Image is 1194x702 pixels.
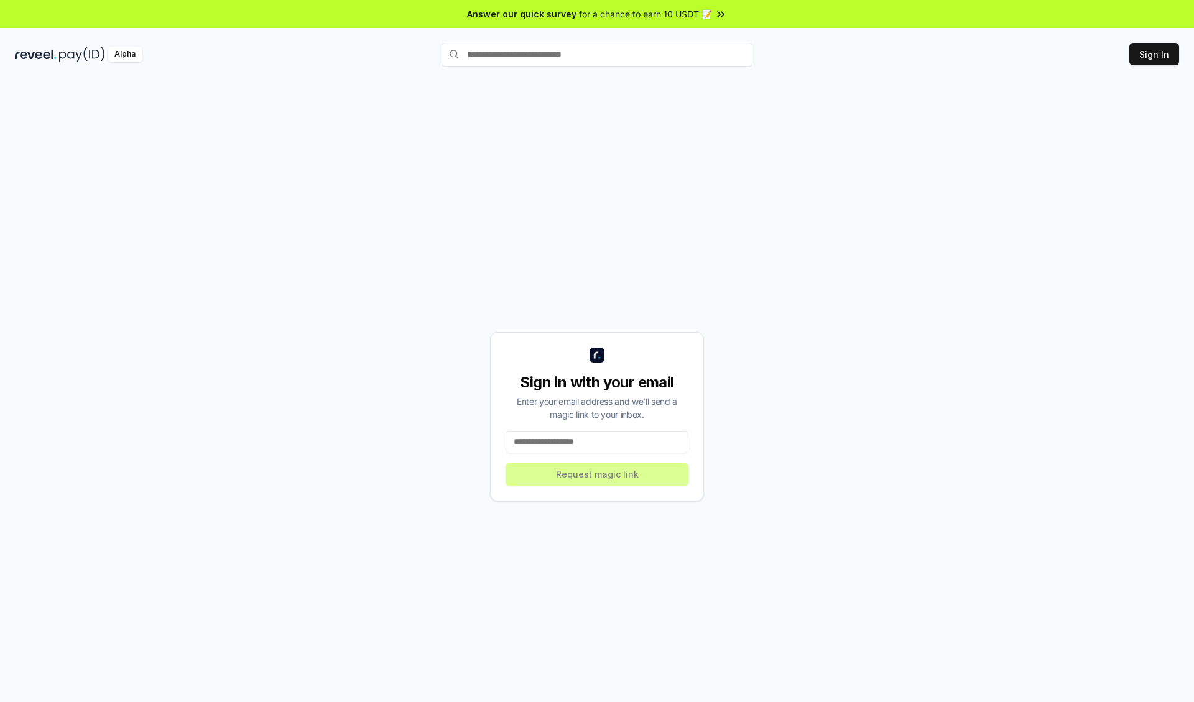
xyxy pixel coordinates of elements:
div: Enter your email address and we’ll send a magic link to your inbox. [506,395,688,421]
span: for a chance to earn 10 USDT 📝 [579,7,712,21]
span: Answer our quick survey [467,7,576,21]
div: Sign in with your email [506,372,688,392]
button: Sign In [1129,43,1179,65]
img: pay_id [59,47,105,62]
div: Alpha [108,47,142,62]
img: reveel_dark [15,47,57,62]
img: logo_small [590,348,604,363]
